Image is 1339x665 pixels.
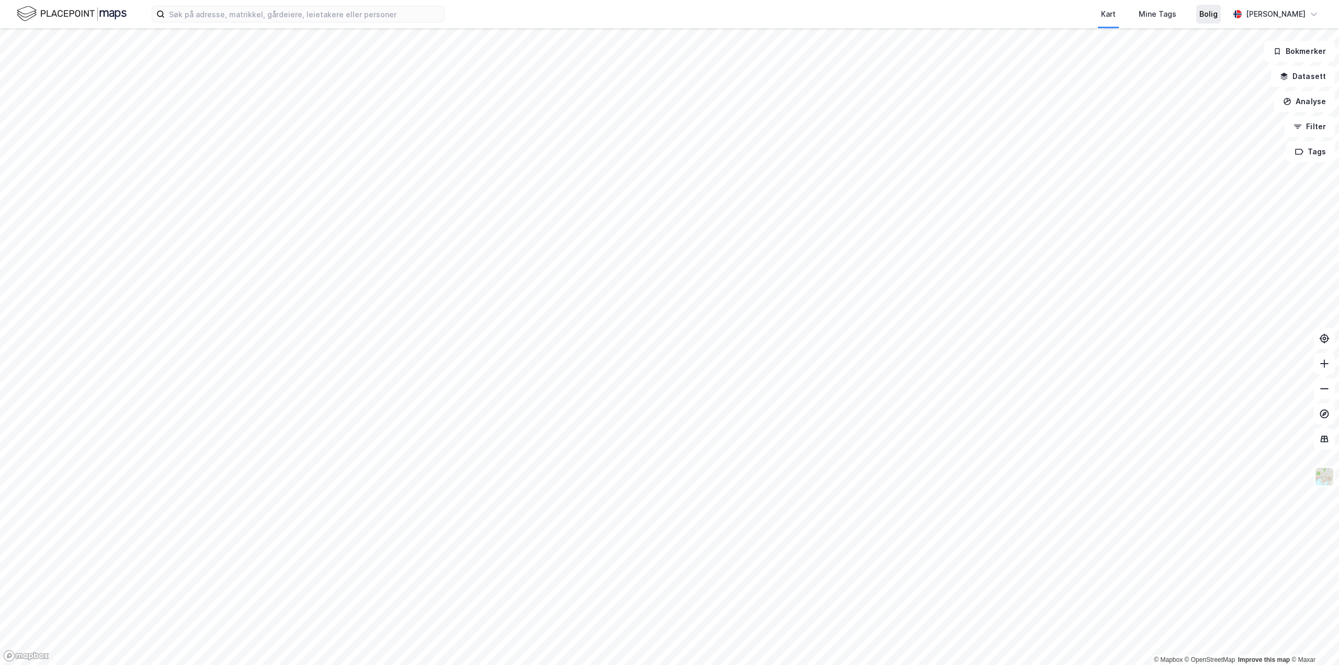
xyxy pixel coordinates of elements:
button: Tags [1286,141,1335,162]
a: Mapbox homepage [3,650,49,662]
div: Mine Tags [1139,8,1176,20]
div: Kontrollprogram for chat [1287,615,1339,665]
input: Søk på adresse, matrikkel, gårdeiere, leietakere eller personer [165,6,444,22]
iframe: Chat Widget [1287,615,1339,665]
div: [PERSON_NAME] [1246,8,1306,20]
a: Improve this map [1238,656,1290,663]
button: Analyse [1274,91,1335,112]
button: Bokmerker [1264,41,1335,62]
button: Filter [1285,116,1335,137]
button: Datasett [1271,66,1335,87]
a: OpenStreetMap [1185,656,1235,663]
div: Kart [1101,8,1116,20]
img: logo.f888ab2527a4732fd821a326f86c7f29.svg [17,5,127,23]
a: Mapbox [1154,656,1183,663]
img: Z [1314,467,1334,487]
div: Bolig [1199,8,1218,20]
